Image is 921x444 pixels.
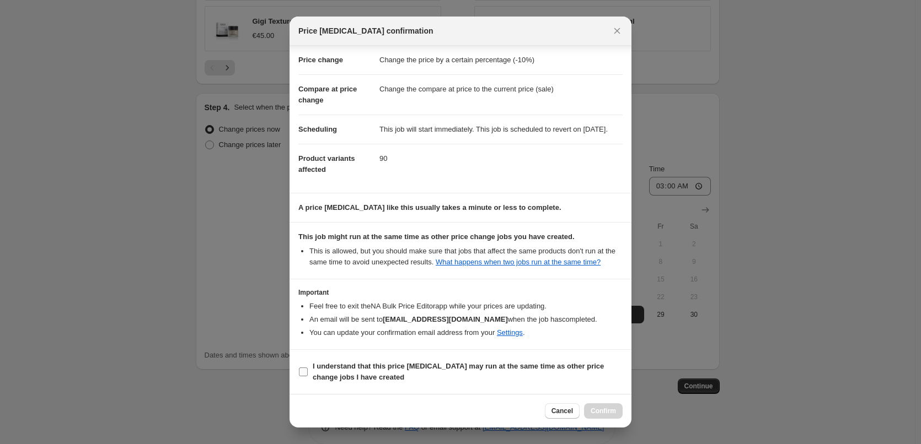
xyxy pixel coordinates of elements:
[298,232,575,241] b: This job might run at the same time as other price change jobs you have created.
[545,403,580,419] button: Cancel
[313,362,604,381] b: I understand that this price [MEDICAL_DATA] may run at the same time as other price change jobs I...
[551,407,573,415] span: Cancel
[379,144,623,173] dd: 90
[298,203,561,212] b: A price [MEDICAL_DATA] like this usually takes a minute or less to complete.
[298,288,623,297] h3: Important
[379,74,623,104] dd: Change the compare at price to the current price (sale)
[309,314,623,325] li: An email will be sent to when the job has completed .
[309,246,623,268] li: This is allowed, but you should make sure that jobs that affect the same products don ' t run at ...
[298,125,337,133] span: Scheduling
[379,115,623,144] dd: This job will start immediately. This job is scheduled to revert on [DATE].
[379,46,623,74] dd: Change the price by a certain percentage (-10%)
[309,301,623,312] li: Feel free to exit the NA Bulk Price Editor app while your prices are updating.
[298,56,343,64] span: Price change
[436,258,601,266] a: What happens when two jobs run at the same time?
[298,154,355,174] span: Product variants affected
[497,328,523,337] a: Settings
[383,315,508,323] b: [EMAIL_ADDRESS][DOMAIN_NAME]
[309,327,623,338] li: You can update your confirmation email address from your .
[298,85,357,104] span: Compare at price change
[298,25,433,36] span: Price [MEDICAL_DATA] confirmation
[609,23,625,39] button: Close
